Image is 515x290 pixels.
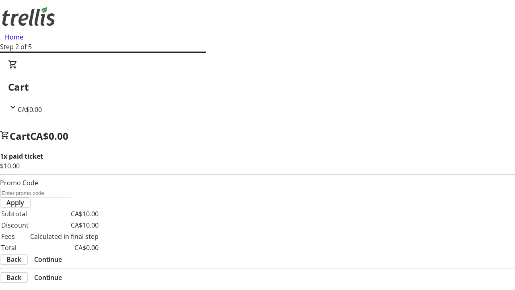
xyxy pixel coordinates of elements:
[34,273,62,282] span: Continue
[1,209,29,219] td: Subtotal
[6,198,24,207] span: Apply
[8,60,507,114] div: CartCA$0.00
[30,220,99,230] td: CA$10.00
[28,273,68,282] button: Continue
[6,273,21,282] span: Back
[18,105,42,114] span: CA$0.00
[1,242,29,253] td: Total
[30,242,99,253] td: CA$0.00
[6,255,21,264] span: Back
[10,129,30,143] span: Cart
[30,209,99,219] td: CA$10.00
[30,231,99,242] td: Calculated in final step
[1,231,29,242] td: Fees
[28,255,68,264] button: Continue
[8,80,507,94] h2: Cart
[34,255,62,264] span: Continue
[30,129,68,143] span: CA$0.00
[1,220,29,230] td: Discount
